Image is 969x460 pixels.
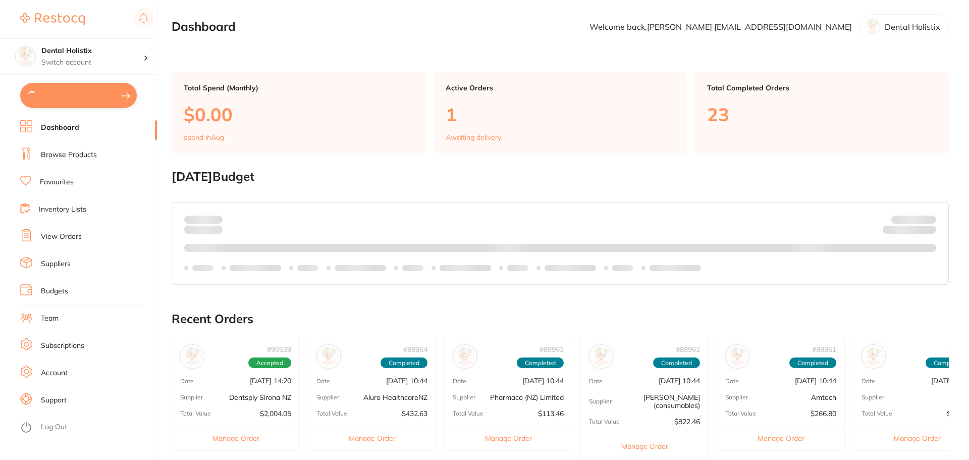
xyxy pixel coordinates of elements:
[917,215,936,224] strong: $NaN
[16,46,36,67] img: Dental Holistix
[446,133,501,141] p: Awaiting delivery
[725,378,739,385] p: Date
[363,393,427,401] p: Aluro HealthcareNZ
[695,72,949,154] a: Total Completed Orders23
[812,345,836,353] p: # 89961
[540,345,564,353] p: # 89963
[41,368,68,378] a: Account
[811,393,836,401] p: Amtech
[41,150,97,160] a: Browse Products
[919,227,936,236] strong: $0.00
[862,410,892,417] p: Total Value
[612,264,633,272] p: Labels
[402,410,427,418] p: $432.63
[41,422,67,432] a: Log Out
[440,264,491,272] p: Labels extended
[20,8,85,31] a: Restocq Logo
[725,410,756,417] p: Total Value
[717,426,844,450] button: Manage Order
[455,347,474,366] img: Pharmaco (NZ) Limited
[41,232,82,242] a: View Orders
[267,345,291,353] p: # 90539
[184,84,413,92] p: Total Spend (Monthly)
[507,264,528,272] p: Labels
[230,264,281,272] p: Labels extended
[659,377,700,385] p: [DATE] 10:44
[184,104,413,125] p: $0.00
[180,410,211,417] p: Total Value
[676,345,700,353] p: # 89962
[308,426,436,450] button: Manage Order
[316,410,347,417] p: Total Value
[883,224,936,236] p: Remaining:
[386,377,427,385] p: [DATE] 10:44
[591,347,611,366] img: Henry Schein Halas (consumables)
[653,357,700,369] span: Completed
[545,264,596,272] p: Labels extended
[589,22,852,31] p: Welcome back, [PERSON_NAME] [EMAIL_ADDRESS][DOMAIN_NAME]
[172,170,949,184] h2: [DATE] Budget
[789,357,836,369] span: Completed
[517,357,564,369] span: Completed
[885,22,940,31] p: Dental Holistix
[402,264,423,272] p: Labels
[490,393,564,401] p: Pharmaco (NZ) Limited
[172,426,299,450] button: Manage Order
[891,215,936,223] p: Budget:
[446,84,675,92] p: Active Orders
[453,410,483,417] p: Total Value
[538,410,564,418] p: $113.46
[41,46,143,56] h4: Dental Holistix
[172,312,949,326] h2: Recent Orders
[522,377,564,385] p: [DATE] 10:44
[864,347,883,366] img: Oraltec
[811,410,836,418] p: $266.80
[20,420,154,436] button: Log Out
[250,377,291,385] p: [DATE] 14:20
[183,347,202,366] img: Dentsply Sirona NZ
[41,395,67,405] a: Support
[41,58,143,68] p: Switch account
[297,264,318,272] p: Labels
[40,177,74,187] a: Favourites
[41,314,59,324] a: Team
[403,345,427,353] p: # 89964
[39,205,86,215] a: Inventory Lists
[41,341,84,351] a: Subscriptions
[20,13,85,25] img: Restocq Logo
[650,264,701,272] p: Labels extended
[612,393,700,410] p: [PERSON_NAME] (consumables)
[381,357,427,369] span: Completed
[184,224,223,236] p: month
[180,378,194,385] p: Date
[180,394,203,401] p: Supplier
[172,72,425,154] a: Total Spend (Monthly)$0.00spend inAug
[862,378,875,385] p: Date
[248,357,291,369] span: Accepted
[260,410,291,418] p: $2,004.05
[434,72,687,154] a: Active Orders1Awaiting delivery
[728,347,747,366] img: Amtech
[707,84,937,92] p: Total Completed Orders
[589,418,620,425] p: Total Value
[707,104,937,125] p: 23
[453,378,466,385] p: Date
[446,104,675,125] p: 1
[589,378,603,385] p: Date
[184,133,224,141] p: spend in Aug
[41,286,68,296] a: Budgets
[316,378,330,385] p: Date
[41,259,71,269] a: Suppliers
[725,394,748,401] p: Supplier
[795,377,836,385] p: [DATE] 10:44
[453,394,475,401] p: Supplier
[205,215,223,224] strong: $0.00
[581,434,708,458] button: Manage Order
[319,347,338,366] img: Aluro HealthcareNZ
[335,264,386,272] p: Labels extended
[172,20,236,34] h2: Dashboard
[589,398,612,405] p: Supplier
[674,418,700,426] p: $822.46
[229,393,291,401] p: Dentsply Sirona NZ
[862,394,884,401] p: Supplier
